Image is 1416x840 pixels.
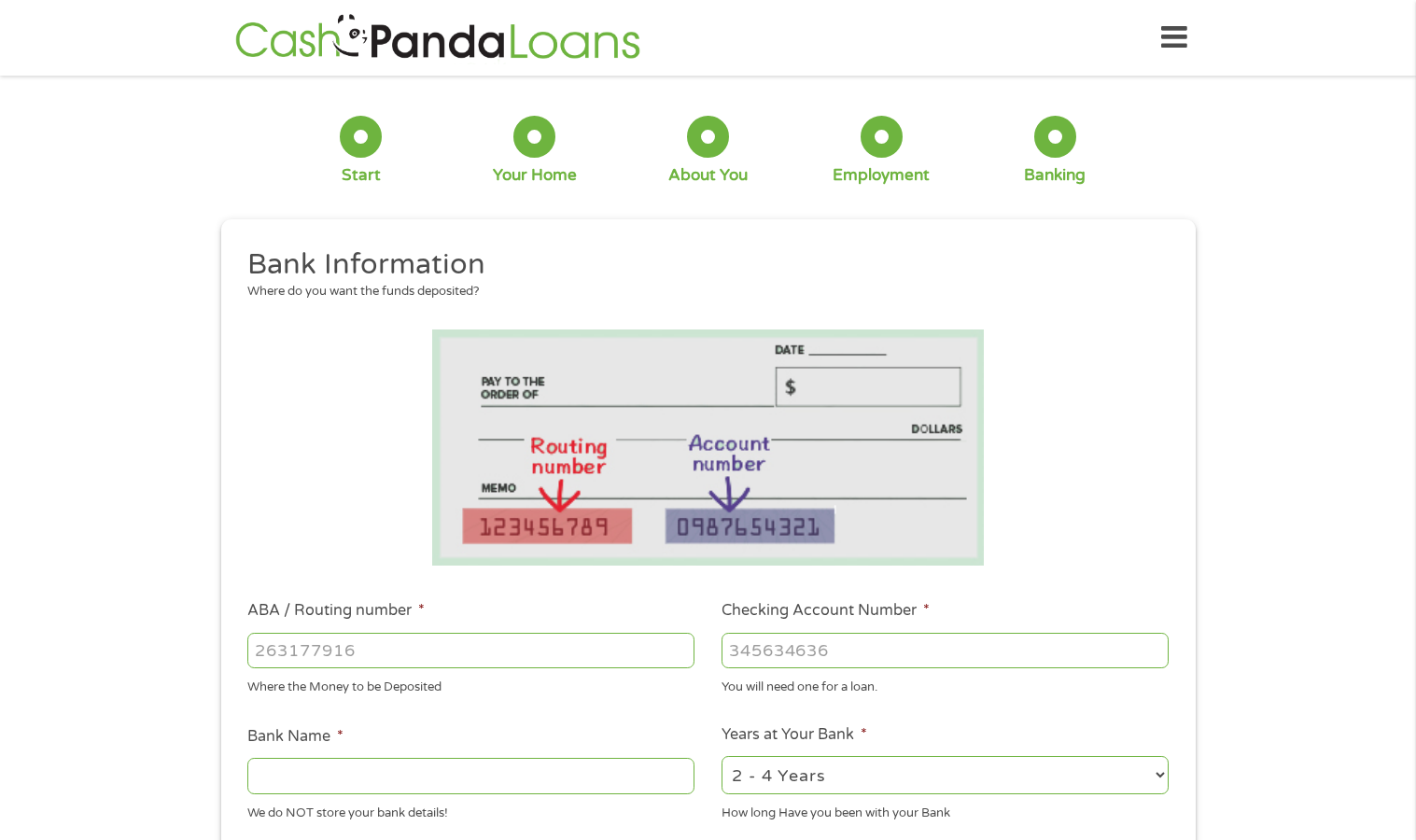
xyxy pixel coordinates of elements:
[722,672,1169,697] div: You will need one for a loan.
[247,246,1155,284] h2: Bank Information
[833,165,930,186] div: Employment
[247,727,343,747] label: Bank Name
[722,601,930,621] label: Checking Account Number
[342,165,381,186] div: Start
[722,725,867,745] label: Years at Your Bank
[493,165,577,186] div: Your Home
[247,283,1155,301] div: Where do you want the funds deposited?
[432,329,985,566] img: Routing number location
[1024,165,1086,186] div: Banking
[247,633,694,668] input: 263177916
[668,165,748,186] div: About You
[247,797,694,822] div: We do NOT store your bank details!
[722,797,1169,822] div: How long Have you been with your Bank
[722,633,1169,668] input: 345634636
[247,601,425,621] label: ABA / Routing number
[247,672,694,697] div: Where the Money to be Deposited
[230,11,646,64] img: GetLoanNow Logo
